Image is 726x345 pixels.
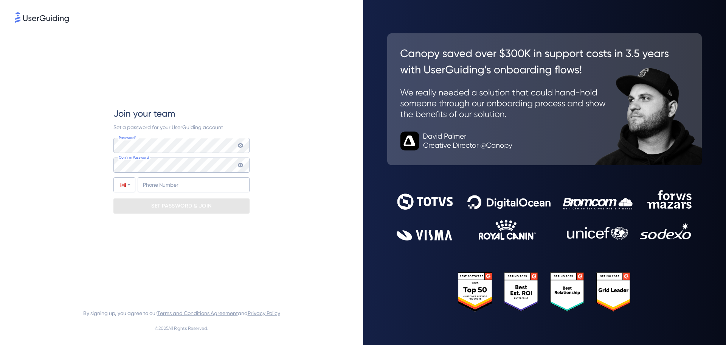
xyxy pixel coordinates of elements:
a: Terms and Conditions Agreement [157,310,238,316]
img: 8faab4ba6bc7696a72372aa768b0286c.svg [15,12,69,23]
span: Set a password for your UserGuiding account [113,124,223,130]
span: © 2025 All Rights Reserved. [155,324,208,333]
img: 25303e33045975176eb484905ab012ff.svg [458,272,631,312]
input: Phone Number [138,177,250,192]
a: Privacy Policy [248,310,280,316]
p: SET PASSWORD & JOIN [151,200,212,212]
span: Join your team [113,108,175,120]
img: 9302ce2ac39453076f5bc0f2f2ca889b.svg [397,190,692,240]
span: By signing up, you agree to our and [83,309,280,318]
img: 26c0aa7c25a843aed4baddd2b5e0fa68.svg [387,33,702,165]
div: Canada: + 1 [114,178,135,192]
